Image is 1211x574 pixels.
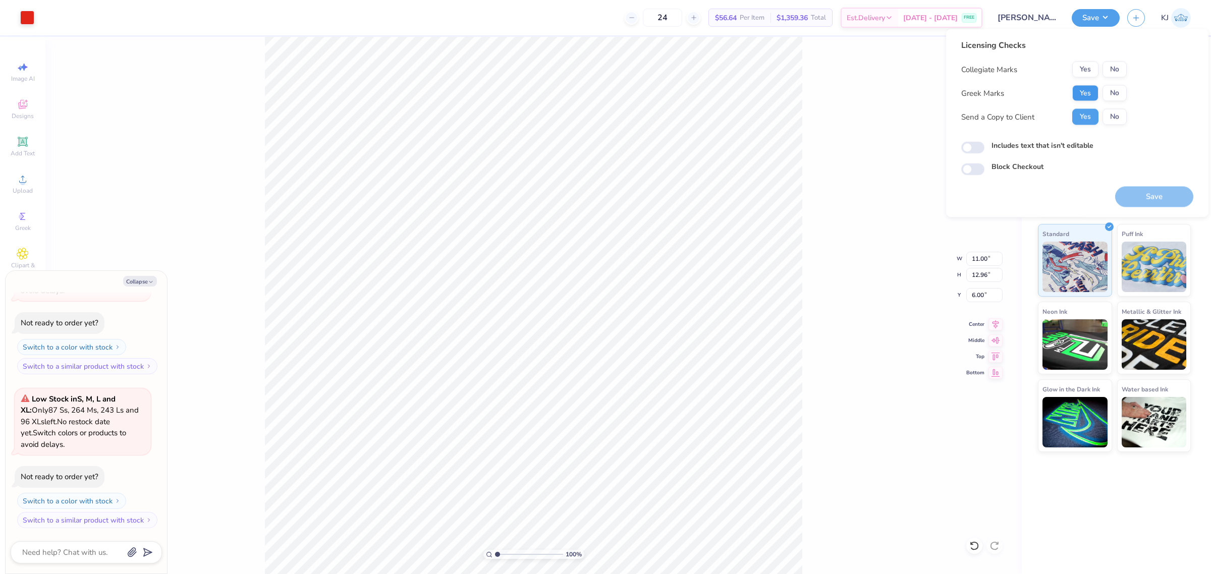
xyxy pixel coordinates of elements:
span: Water based Ink [1122,384,1168,394]
button: Yes [1072,109,1098,125]
div: Not ready to order yet? [21,472,98,482]
button: Collapse [123,276,157,286]
div: Greek Marks [961,87,1004,99]
strong: Low Stock in S, M, L and XL : [21,394,116,416]
span: Add Text [11,149,35,157]
span: Clipart & logos [5,261,40,277]
button: No [1103,62,1127,78]
img: Switch to a color with stock [115,498,121,504]
input: Untitled Design [990,8,1064,28]
span: Est. Delivery [847,13,885,23]
img: Neon Ink [1042,319,1108,370]
span: Glow in the Dark Ink [1042,384,1100,394]
span: Standard [1042,228,1069,239]
span: Upload [13,187,33,195]
img: Switch to a color with stock [115,344,121,350]
img: Water based Ink [1122,397,1187,447]
img: Standard [1042,242,1108,292]
span: Puff Ink [1122,228,1143,239]
button: No [1103,109,1127,125]
div: Not ready to order yet? [21,318,98,328]
img: Switch to a similar product with stock [146,363,152,369]
span: FREE [964,14,974,21]
span: $1,359.36 [777,13,808,23]
span: KJ [1161,12,1169,24]
span: Metallic & Glitter Ink [1122,306,1181,317]
span: Only 68 Ss, 179 Ms, 237 Ls and 93 XLs left. Switch colors or products to avoid delays. [21,240,139,296]
span: Middle [966,337,984,344]
a: KJ [1161,8,1191,28]
span: Image AI [11,75,35,83]
img: Kendra Jingco [1171,8,1191,28]
button: Switch to a color with stock [17,493,126,509]
div: Collegiate Marks [961,64,1017,75]
img: Glow in the Dark Ink [1042,397,1108,447]
span: Only 87 Ss, 264 Ms, 243 Ls and 96 XLs left. Switch colors or products to avoid delays. [21,394,139,449]
span: Per Item [740,13,764,23]
label: Includes text that isn't editable [992,140,1093,151]
span: [DATE] - [DATE] [903,13,958,23]
input: – – [643,9,682,27]
span: $56.64 [715,13,737,23]
span: Top [966,353,984,360]
button: Yes [1072,62,1098,78]
div: Send a Copy to Client [961,111,1034,123]
span: Greek [15,224,31,232]
span: Bottom [966,369,984,376]
img: Metallic & Glitter Ink [1122,319,1187,370]
img: Puff Ink [1122,242,1187,292]
button: Save [1072,9,1120,27]
span: Total [811,13,826,23]
button: Yes [1072,85,1098,101]
img: Switch to a similar product with stock [146,517,152,523]
label: Block Checkout [992,161,1043,172]
span: No restock date yet. [21,417,110,438]
span: Neon Ink [1042,306,1067,317]
span: 100 % [566,550,582,559]
span: Center [966,321,984,328]
span: Designs [12,112,34,120]
div: Licensing Checks [961,39,1127,51]
button: Switch to a color with stock [17,339,126,355]
button: Switch to a similar product with stock [17,358,157,374]
button: No [1103,85,1127,101]
button: Switch to a similar product with stock [17,512,157,528]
